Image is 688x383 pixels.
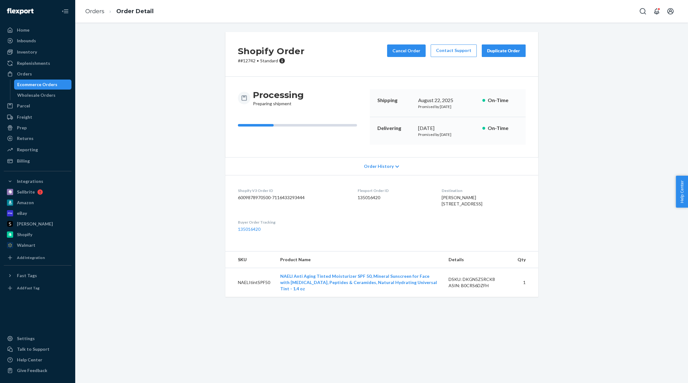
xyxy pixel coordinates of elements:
[664,5,677,18] button: Open account menu
[257,58,259,63] span: •
[17,357,42,363] div: Help Center
[512,251,538,268] th: Qty
[17,178,43,184] div: Integrations
[418,132,477,137] p: Promised by [DATE]
[17,92,55,98] div: Wholesale Orders
[17,135,34,142] div: Returns
[4,198,71,208] a: Amazon
[14,90,72,100] a: Wholesale Orders
[4,58,71,68] a: Replenishments
[17,210,27,216] div: eBay
[4,344,71,354] button: Talk to Support
[225,251,275,268] th: SKU
[14,80,72,90] a: Ecommerce Orders
[4,176,71,186] button: Integrations
[17,231,32,238] div: Shopify
[4,230,71,240] a: Shopify
[17,27,29,33] div: Home
[17,272,37,279] div: Fast Tags
[116,8,154,15] a: Order Detail
[364,163,394,169] span: Order History
[238,194,348,201] dd: 6009878970500-7116433293444
[482,44,526,57] button: Duplicate Order
[431,44,477,57] a: Contact Support
[442,188,525,193] dt: Destination
[676,176,688,208] button: Help Center
[4,283,71,293] a: Add Fast Tag
[418,125,477,132] div: [DATE]
[4,334,71,344] a: Settings
[17,38,36,44] div: Inbounds
[17,285,39,291] div: Add Fast Tag
[4,271,71,281] button: Fast Tags
[488,97,518,104] p: On-Time
[275,251,444,268] th: Product Name
[59,5,71,18] button: Close Navigation
[17,255,45,260] div: Add Integration
[512,268,538,297] td: 1
[260,58,278,63] span: Standard
[17,49,37,55] div: Inventory
[225,268,275,297] td: NAELItintSPF50
[4,219,71,229] a: [PERSON_NAME]
[238,58,305,64] p: # #12742
[377,125,413,132] p: Delivering
[4,133,71,143] a: Returns
[17,189,35,195] div: Sellbrite
[17,147,38,153] div: Reporting
[4,101,71,111] a: Parcel
[17,221,53,227] div: [PERSON_NAME]
[17,158,30,164] div: Billing
[17,125,27,131] div: Prep
[4,123,71,133] a: Prep
[17,367,47,374] div: Give Feedback
[637,5,649,18] button: Open Search Box
[449,276,507,282] div: DSKU: DKGN5Z5RCK8
[7,8,34,14] img: Flexport logo
[488,125,518,132] p: On-Time
[647,364,682,380] iframe: Opens a widget where you can chat to one of our agents
[253,89,304,101] h3: Processing
[442,195,482,206] span: [PERSON_NAME] [STREET_ADDRESS]
[4,25,71,35] a: Home
[17,199,34,206] div: Amazon
[238,226,260,232] a: 135016420
[17,81,57,88] div: Ecommerce Orders
[4,156,71,166] a: Billing
[280,273,437,291] a: NAELI Anti Aging Tinted Moisturizer SPF 50, Mineral Sunscreen for Face with [MEDICAL_DATA], Pepti...
[80,2,159,21] ol: breadcrumbs
[4,365,71,375] button: Give Feedback
[85,8,104,15] a: Orders
[238,188,348,193] dt: Shopify V3 Order ID
[238,220,348,225] dt: Buyer Order Tracking
[4,253,71,263] a: Add Integration
[4,240,71,250] a: Walmart
[650,5,663,18] button: Open notifications
[387,44,426,57] button: Cancel Order
[444,251,512,268] th: Details
[4,36,71,46] a: Inbounds
[253,89,304,107] div: Preparing shipment
[17,60,50,66] div: Replenishments
[17,335,35,342] div: Settings
[4,187,71,197] a: Sellbrite
[418,97,477,104] div: August 22, 2025
[17,114,32,120] div: Freight
[358,194,432,201] dd: 135016420
[4,145,71,155] a: Reporting
[4,47,71,57] a: Inventory
[487,48,520,54] div: Duplicate Order
[17,71,32,77] div: Orders
[17,242,35,248] div: Walmart
[358,188,432,193] dt: Flexport Order ID
[4,355,71,365] a: Help Center
[238,44,305,58] h2: Shopify Order
[17,346,50,352] div: Talk to Support
[4,208,71,218] a: eBay
[4,112,71,122] a: Freight
[4,69,71,79] a: Orders
[449,282,507,289] div: ASIN: B0CRS6DZFH
[17,103,30,109] div: Parcel
[377,97,413,104] p: Shipping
